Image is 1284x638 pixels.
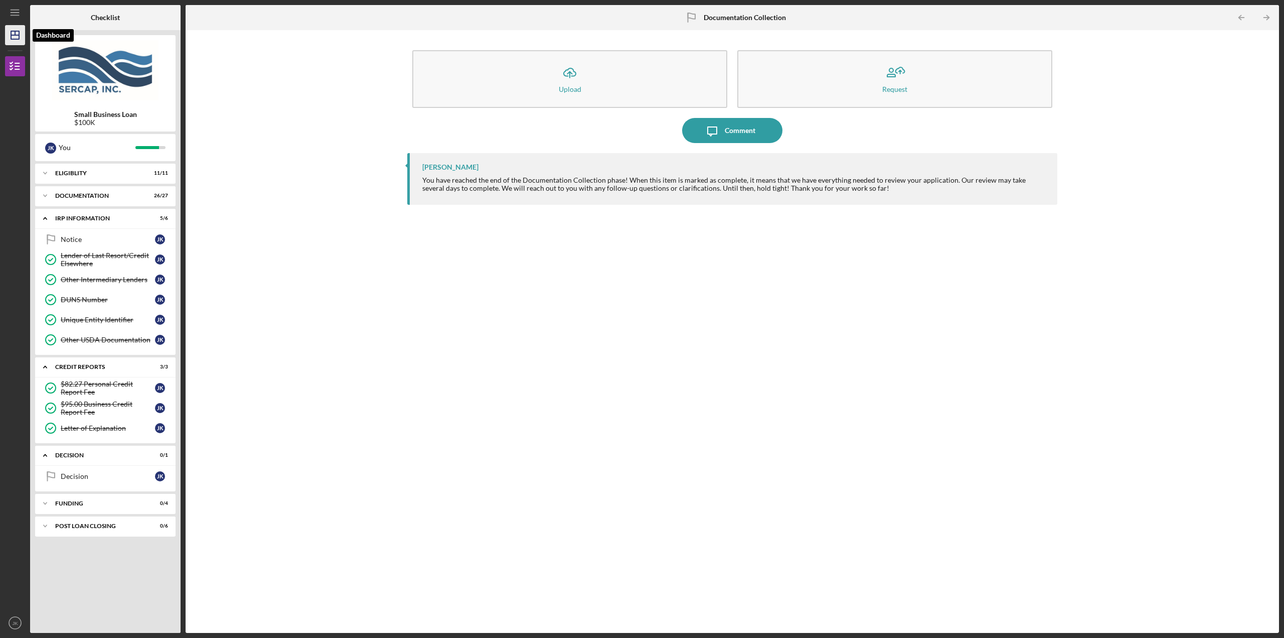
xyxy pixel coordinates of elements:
[61,424,155,432] div: Letter of Explanation
[40,229,171,249] a: NoticeJK
[40,466,171,486] a: DecisionJK
[150,170,168,176] div: 11 / 11
[35,40,176,100] img: Product logo
[725,118,755,143] div: Comment
[737,50,1052,108] button: Request
[40,378,171,398] a: $82.27 Personal Credit Report FeeJK
[91,14,120,22] b: Checklist
[150,215,168,221] div: 5 / 6
[150,452,168,458] div: 0 / 1
[155,335,165,345] div: J K
[150,364,168,370] div: 3 / 3
[155,403,165,413] div: J K
[155,423,165,433] div: J K
[61,472,155,480] div: Decision
[682,118,782,143] button: Comment
[150,193,168,199] div: 26 / 27
[45,143,56,154] div: J K
[882,85,907,93] div: Request
[61,380,155,396] div: $82.27 Personal Credit Report Fee
[74,118,137,126] div: $100K
[150,523,168,529] div: 0 / 6
[155,471,165,481] div: J K
[12,620,18,626] text: JK
[61,400,155,416] div: $95.00 Business Credit Report Fee
[55,500,143,506] div: Funding
[40,270,171,290] a: Other Intermediary LendersJK
[61,235,155,243] div: Notice
[155,254,165,265] div: J K
[59,139,135,156] div: You
[55,364,143,370] div: credit reports
[55,523,143,529] div: POST LOAN CLOSING
[74,110,137,118] b: Small Business Loan
[40,330,171,350] a: Other USDA DocumentationJK
[412,50,727,108] button: Upload
[55,452,143,458] div: Decision
[422,163,478,171] div: [PERSON_NAME]
[422,176,1047,192] div: You have reached the end of the Documentation Collection phase! When this item is marked as compl...
[5,613,25,633] button: JK
[40,310,171,330] a: Unique Entity IdentifierJK
[61,296,155,304] div: DUNS Number
[704,14,786,22] b: Documentation Collection
[55,193,143,199] div: Documentation
[155,295,165,305] div: J K
[40,290,171,310] a: DUNS NumberJK
[61,276,155,284] div: Other Intermediary Lenders
[40,418,171,438] a: Letter of ExplanationJK
[61,316,155,324] div: Unique Entity Identifier
[55,215,143,221] div: IRP Information
[155,275,165,285] div: J K
[155,234,165,244] div: J K
[155,315,165,325] div: J K
[40,249,171,270] a: Lender of Last Resort/Credit ElsewhereJK
[40,398,171,418] a: $95.00 Business Credit Report FeeJK
[150,500,168,506] div: 0 / 4
[559,85,581,93] div: Upload
[61,251,155,268] div: Lender of Last Resort/Credit Elsewhere
[155,383,165,393] div: J K
[61,336,155,344] div: Other USDA Documentation
[55,170,143,176] div: Eligiblity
